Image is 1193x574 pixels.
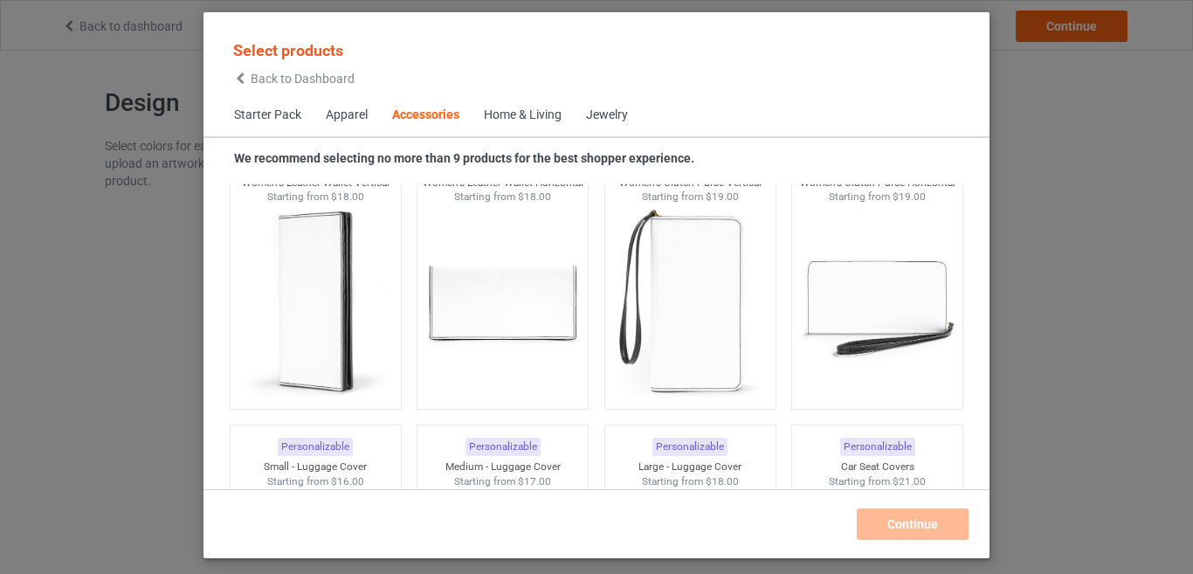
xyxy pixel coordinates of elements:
span: $16.00 [331,475,364,488]
div: Personalizable [465,438,541,456]
span: Starter Pack [222,94,314,136]
div: Starting from [417,190,588,204]
span: $21.00 [893,475,926,488]
div: Small - Luggage Cover [231,460,401,474]
img: regular.jpg [424,204,581,400]
div: Apparel [326,107,368,124]
div: Home & Living [484,107,562,124]
div: Starting from [605,190,776,204]
span: $18.00 [706,475,739,488]
span: $18.00 [331,190,364,203]
div: Personalizable [278,438,353,456]
div: Starting from [605,474,776,489]
span: $18.00 [518,190,551,203]
div: Accessories [392,107,459,124]
span: $17.00 [518,475,551,488]
strong: We recommend selecting no more than 9 products for the best shopper experience. [234,151,694,165]
span: Select products [233,41,343,59]
div: Medium - Luggage Cover [417,460,588,474]
span: Back to Dashboard [251,72,355,86]
div: Starting from [417,474,588,489]
div: Personalizable [840,438,915,456]
div: Large - Luggage Cover [605,460,776,474]
div: Starting from [231,190,401,204]
div: Starting from [231,474,401,489]
img: regular.jpg [238,204,394,400]
div: Jewelry [586,107,628,124]
span: $19.00 [706,190,739,203]
img: regular.jpg [799,204,955,400]
div: Car Seat Covers [792,460,962,474]
img: regular.jpg [612,204,769,400]
span: $19.00 [893,190,926,203]
div: Starting from [792,474,962,489]
div: Personalizable [652,438,728,456]
div: Starting from [792,190,962,204]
